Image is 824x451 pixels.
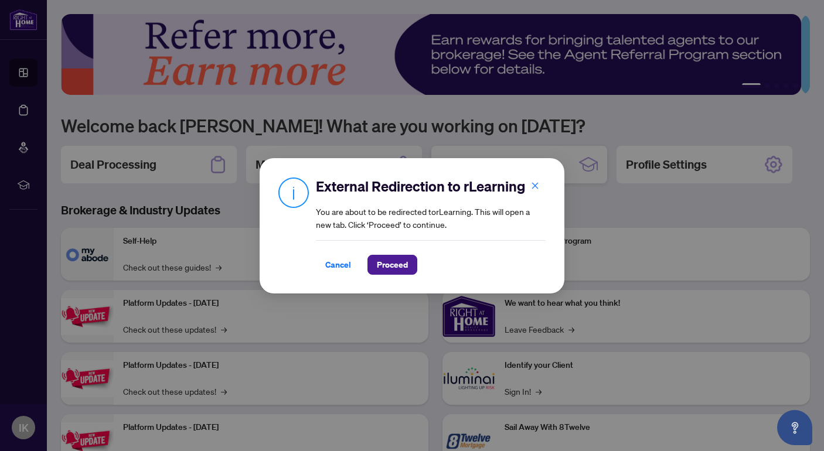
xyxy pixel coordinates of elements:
[325,255,351,274] span: Cancel
[316,255,360,275] button: Cancel
[777,410,812,445] button: Open asap
[316,177,546,275] div: You are about to be redirected to rLearning . This will open a new tab. Click ‘Proceed’ to continue.
[531,181,539,189] span: close
[278,177,309,208] img: Info Icon
[377,255,408,274] span: Proceed
[316,177,546,196] h2: External Redirection to rLearning
[367,255,417,275] button: Proceed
